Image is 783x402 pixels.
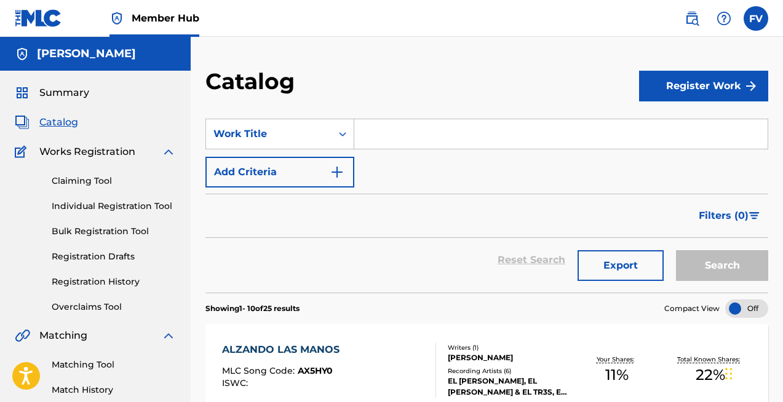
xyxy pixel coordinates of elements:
[213,127,324,141] div: Work Title
[578,250,664,281] button: Export
[15,328,30,343] img: Matching
[205,119,768,293] form: Search Form
[15,9,62,27] img: MLC Logo
[685,11,699,26] img: search
[15,115,30,130] img: Catalog
[725,355,733,392] div: Arrastrar
[721,343,783,402] div: Widget de chat
[37,47,136,61] h5: Fernando Villegas
[699,208,749,223] span: Filters ( 0 )
[52,175,176,187] a: Claiming Tool
[15,115,78,130] a: CatalogCatalog
[680,6,704,31] a: Public Search
[39,328,87,343] span: Matching
[52,200,176,213] a: Individual Registration Tool
[222,365,298,376] span: MLC Song Code :
[205,303,300,314] p: Showing 1 - 10 of 25 results
[161,144,176,159] img: expand
[749,242,783,341] iframe: Resource Center
[109,11,124,26] img: Top Rightsholder
[330,165,344,179] img: 9d2ae6d4665cec9f34b9.svg
[205,68,301,95] h2: Catalog
[205,157,354,187] button: Add Criteria
[677,355,743,364] p: Total Known Shares:
[744,79,758,93] img: f7272a7cc735f4ea7f67.svg
[52,384,176,396] a: Match History
[696,364,725,386] span: 22 %
[161,328,176,343] img: expand
[52,358,176,371] a: Matching Tool
[448,343,570,352] div: Writers ( 1 )
[39,115,78,130] span: Catalog
[448,376,570,398] div: EL [PERSON_NAME], EL [PERSON_NAME] & EL TR3S, EL TR3S|EL [PERSON_NAME], [PERSON_NAME] & EL TR3S, ...
[744,6,768,31] div: User Menu
[639,71,768,101] button: Register Work
[15,85,89,100] a: SummarySummary
[448,352,570,363] div: [PERSON_NAME]
[39,144,135,159] span: Works Registration
[52,301,176,313] a: Overclaims Tool
[222,342,346,357] div: ALZANDO LAS MANOS
[52,225,176,238] a: Bulk Registration Tool
[132,11,199,25] span: Member Hub
[749,212,760,219] img: filter
[52,275,176,288] a: Registration History
[691,200,768,231] button: Filters (0)
[15,47,30,61] img: Accounts
[15,144,31,159] img: Works Registration
[52,250,176,263] a: Registration Drafts
[712,6,736,31] div: Help
[605,364,629,386] span: 11 %
[717,11,731,26] img: help
[597,355,637,364] p: Your Shares:
[664,303,720,314] span: Compact View
[298,365,333,376] span: AX5HY0
[39,85,89,100] span: Summary
[222,377,251,388] span: ISWC :
[15,85,30,100] img: Summary
[721,343,783,402] iframe: Chat Widget
[448,366,570,376] div: Recording Artists ( 6 )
